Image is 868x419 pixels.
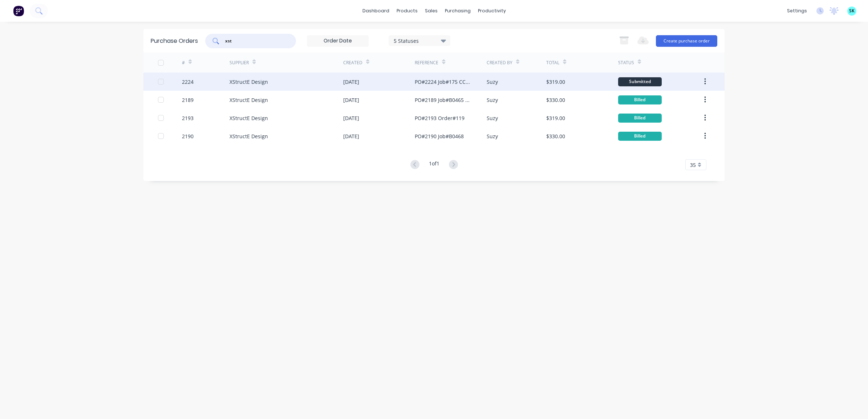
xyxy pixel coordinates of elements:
div: Status [618,59,634,66]
div: [DATE] [343,114,359,122]
div: Suzy [487,78,498,86]
div: XStructE Design [230,114,268,122]
div: Suzy [487,114,498,122]
div: 2193 [182,114,194,122]
div: productivity [474,5,510,16]
div: $330.00 [546,132,565,140]
div: PO#2190 Job#B0468 [415,132,464,140]
div: settings [783,5,811,16]
div: [DATE] [343,96,359,104]
div: [DATE] [343,78,359,86]
div: $319.00 [546,78,565,86]
div: Suzy [487,132,498,140]
div: 2224 [182,78,194,86]
div: purchasing [441,5,474,16]
div: Submitted [618,77,662,86]
div: Supplier [230,59,249,66]
div: products [393,5,421,16]
a: dashboard [359,5,393,16]
div: $330.00 [546,96,565,104]
div: XStructE Design [230,132,268,140]
div: # [182,59,185,66]
div: Billed [618,95,662,104]
div: XStructE Design [230,96,268,104]
button: Create purchase order [656,35,717,47]
div: Created [343,59,362,66]
div: PO#2224 Job#175 CC#305 [415,78,472,86]
div: $319.00 [546,114,565,122]
input: Search purchase orders... [224,37,285,45]
div: PO#2193 Order#119 [415,114,465,122]
div: Suzy [487,96,498,104]
div: Billed [618,132,662,141]
div: 5 Statuses [394,37,446,44]
div: Reference [415,59,438,66]
div: Purchase Orders [151,37,198,45]
div: Billed [618,114,662,123]
div: PO#2189 Job#B0465 CC#305 [415,96,472,104]
img: Factory [13,5,24,16]
div: Total [546,59,559,66]
div: [DATE] [343,132,359,140]
div: XStructE Design [230,78,268,86]
input: Order Date [307,36,368,46]
div: sales [421,5,441,16]
span: 35 [690,161,696,169]
div: Created By [487,59,512,66]
div: 2190 [182,132,194,140]
div: 1 of 1 [429,160,439,170]
div: 2189 [182,96,194,104]
span: SK [849,8,855,14]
